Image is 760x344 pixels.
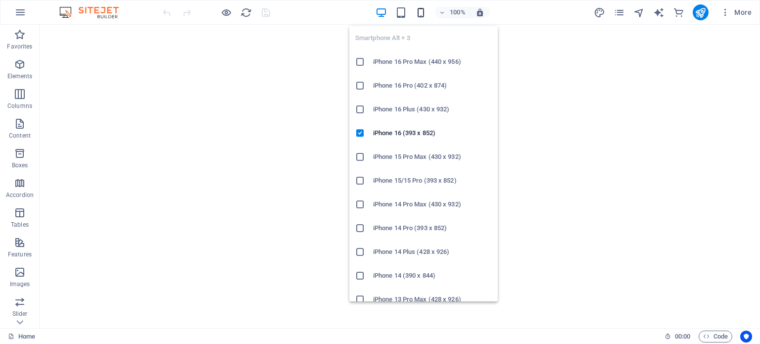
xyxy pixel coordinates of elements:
button: pages [614,6,625,18]
h6: Session time [665,331,691,343]
p: Images [10,280,30,288]
i: Pages (Ctrl+Alt+S) [614,7,625,18]
p: Tables [11,221,29,229]
p: Columns [7,102,32,110]
i: AI Writer [653,7,665,18]
h6: iPhone 16 (393 x 852) [373,127,492,139]
button: design [594,6,606,18]
h6: iPhone 14 Pro (393 x 852) [373,222,492,234]
button: publish [693,4,709,20]
h6: iPhone 15/15 Pro (393 x 852) [373,175,492,187]
h6: iPhone 14 Plus (428 x 926) [373,246,492,258]
button: Usercentrics [740,331,752,343]
i: Reload page [240,7,252,18]
h6: iPhone 14 (390 x 844) [373,270,492,282]
h6: iPhone 15 Pro Max (430 x 932) [373,151,492,163]
h6: iPhone 13 Pro Max (428 x 926) [373,294,492,305]
p: Elements [7,72,33,80]
button: text_generator [653,6,665,18]
button: 100% [435,6,470,18]
h6: iPhone 16 Pro Max (440 x 956) [373,56,492,68]
button: Click here to leave preview mode and continue editing [220,6,232,18]
a: Click to cancel selection. Double-click to open Pages [8,331,35,343]
i: Publish [695,7,706,18]
h6: 100% [450,6,466,18]
p: Content [9,132,31,140]
i: Design (Ctrl+Alt+Y) [594,7,605,18]
p: Accordion [6,191,34,199]
p: Boxes [12,161,28,169]
img: Editor Logo [57,6,131,18]
span: 00 00 [675,331,690,343]
h6: iPhone 16 Pro (402 x 874) [373,80,492,92]
button: More [716,4,756,20]
p: Favorites [7,43,32,50]
p: Features [8,250,32,258]
button: reload [240,6,252,18]
button: navigator [633,6,645,18]
p: Slider [12,310,28,318]
span: : [682,333,683,340]
span: Code [703,331,728,343]
button: commerce [673,6,685,18]
i: Commerce [673,7,684,18]
h6: iPhone 14 Pro Max (430 x 932) [373,198,492,210]
i: Navigator [633,7,645,18]
h6: iPhone 16 Plus (430 x 932) [373,103,492,115]
button: Code [699,331,732,343]
span: More [720,7,752,17]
